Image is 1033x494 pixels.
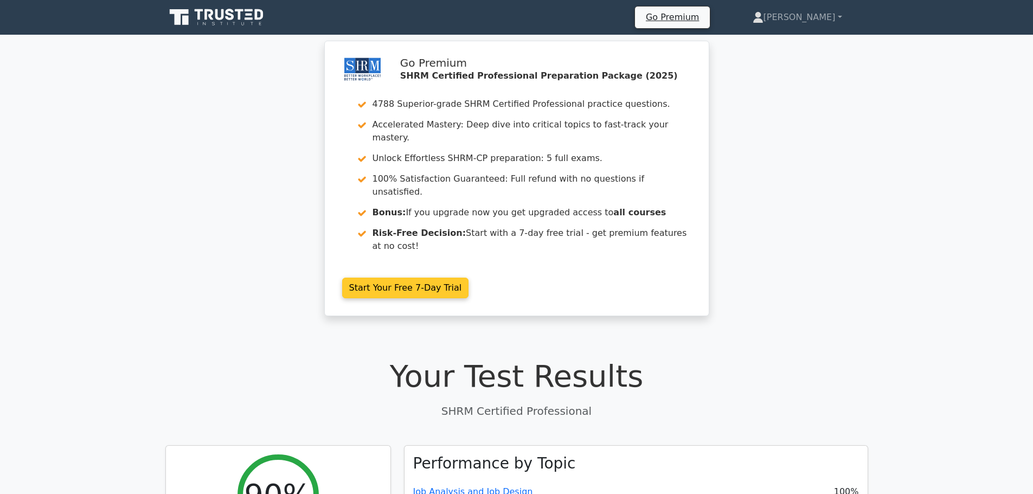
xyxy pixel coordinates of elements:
a: Go Premium [639,10,705,24]
a: [PERSON_NAME] [727,7,868,28]
h3: Performance by Topic [413,454,576,473]
a: Start Your Free 7-Day Trial [342,278,469,298]
p: SHRM Certified Professional [165,403,868,419]
h1: Your Test Results [165,358,868,394]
